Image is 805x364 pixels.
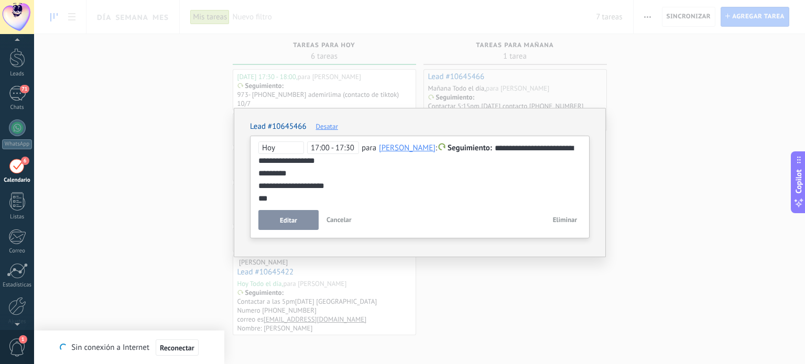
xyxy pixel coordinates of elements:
div: Chats [2,104,32,111]
span: 1 [19,335,27,344]
button: Editar [258,210,319,230]
div: Calendario [2,177,32,184]
div: WhatsApp [2,139,32,149]
button: Cancelar [322,210,356,230]
div: Estadísticas [2,282,32,289]
a: Lead #10645466 [250,122,307,131]
span: 17:00 - 17:30 [307,141,359,154]
span: Cancelar [327,215,352,224]
span: para [362,143,376,152]
span: Hoy [258,141,304,154]
button: Eliminar [549,210,581,230]
div: Correo [2,248,32,255]
span: Editar [280,217,297,224]
span: Eliminar [553,215,577,224]
div: Leads [2,71,32,78]
div: Listas [2,214,32,220]
div: : [258,141,492,154]
span: Reconectar [160,344,194,351]
span: Desatar [316,122,338,131]
span: 6 [21,157,29,165]
div: Sin conexión a Internet [60,339,198,356]
div: Maria Ballester [379,143,436,152]
span: Seguimiento [448,143,492,153]
span: 71 [20,85,29,93]
span: Copilot [793,169,804,193]
button: Reconectar [156,339,199,356]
